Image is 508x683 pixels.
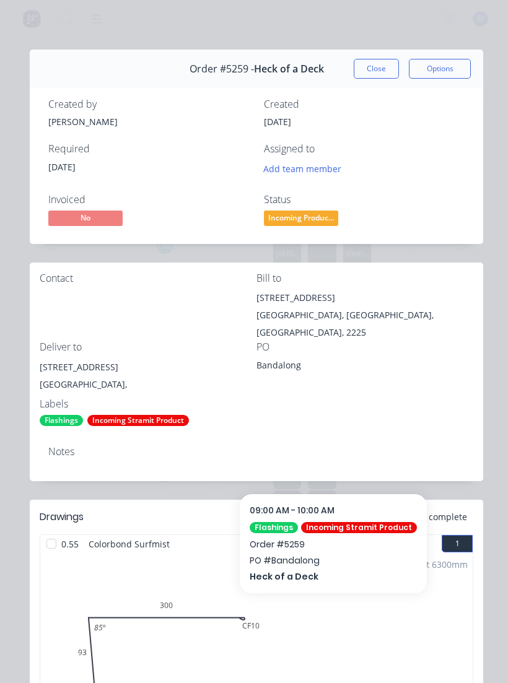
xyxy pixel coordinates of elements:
[40,376,256,393] div: [GEOGRAPHIC_DATA],
[56,535,84,553] span: 0.55
[254,63,324,75] span: Heck of a Deck
[256,359,411,376] div: Bandalong
[256,341,473,353] div: PO
[40,510,84,524] div: Drawings
[40,398,256,410] div: Labels
[87,415,189,426] div: Incoming Stramit Product
[442,535,473,552] button: 1
[40,359,256,398] div: [STREET_ADDRESS][GEOGRAPHIC_DATA],
[409,59,471,79] button: Options
[264,160,348,177] button: Add team member
[414,558,468,571] div: 1 at 6300mm
[48,161,76,173] span: [DATE]
[388,535,427,553] span: Girth 463
[48,143,249,155] div: Required
[48,98,249,110] div: Created by
[264,143,465,155] div: Assigned to
[84,535,175,553] span: Colorbond Surfmist
[264,194,465,206] div: Status
[264,211,338,229] button: Incoming Produc...
[256,289,473,341] div: [STREET_ADDRESS][GEOGRAPHIC_DATA], [GEOGRAPHIC_DATA], [GEOGRAPHIC_DATA], 2225
[264,211,338,226] span: Incoming Produc...
[256,289,473,307] div: [STREET_ADDRESS]
[257,160,348,177] button: Add team member
[40,272,256,284] div: Contact
[40,359,256,376] div: [STREET_ADDRESS]
[256,307,473,341] div: [GEOGRAPHIC_DATA], [GEOGRAPHIC_DATA], [GEOGRAPHIC_DATA], 2225
[354,59,399,79] button: Close
[48,211,123,226] span: No
[40,341,256,353] div: Deliver to
[48,115,249,128] div: [PERSON_NAME]
[48,194,249,206] div: Invoiced
[264,98,465,110] div: Created
[40,415,83,426] div: Flashings
[264,116,291,128] span: [DATE]
[190,63,254,75] span: Order #5259 -
[256,272,473,284] div: Bill to
[48,446,465,458] div: Notes
[340,510,467,523] span: Mark all drawings as complete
